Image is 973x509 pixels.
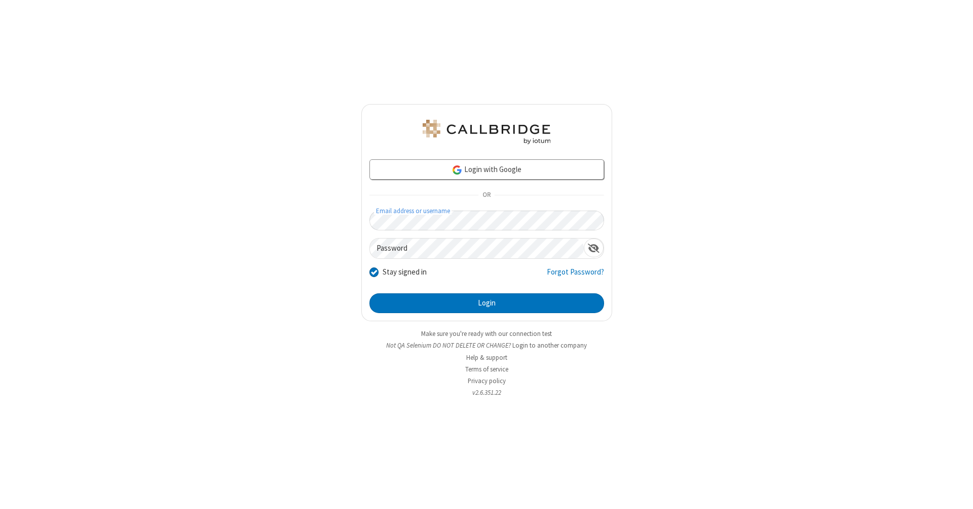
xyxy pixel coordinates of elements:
a: Terms of service [465,365,508,374]
img: google-icon.png [452,164,463,176]
button: Login to another company [512,341,587,350]
li: Not QA Selenium DO NOT DELETE OR CHANGE? [361,341,612,350]
input: Password [370,239,584,258]
span: OR [478,188,495,202]
a: Help & support [466,353,507,362]
li: v2.6.351.22 [361,388,612,397]
a: Forgot Password? [547,266,604,286]
a: Login with Google [369,159,604,180]
img: QA Selenium DO NOT DELETE OR CHANGE [421,120,552,144]
a: Privacy policy [468,377,506,385]
div: Show password [584,239,604,257]
a: Make sure you're ready with our connection test [421,329,552,338]
button: Login [369,293,604,314]
input: Email address or username [369,211,604,230]
label: Stay signed in [383,266,427,278]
